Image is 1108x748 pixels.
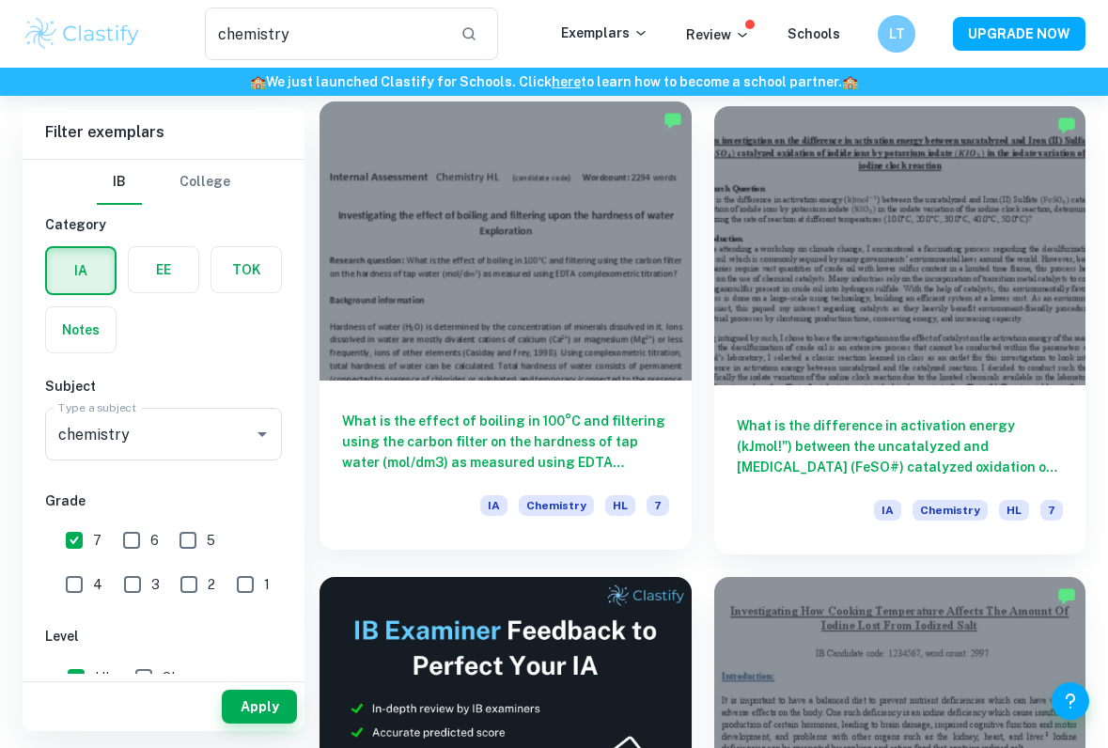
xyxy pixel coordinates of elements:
[878,15,915,53] button: LT
[913,500,988,521] span: Chemistry
[4,71,1104,92] h6: We just launched Clastify for Schools. Click to learn how to become a school partner.
[788,26,840,41] a: Schools
[46,307,116,352] button: Notes
[1052,682,1089,720] button: Help and Feedback
[179,160,230,205] button: College
[150,530,159,551] span: 6
[842,74,858,89] span: 🏫
[45,626,282,647] h6: Level
[874,500,901,521] span: IA
[552,74,581,89] a: here
[342,411,669,473] h6: What is the effect of boiling in 100°C and filtering using the carbon filter on the hardness of t...
[58,399,136,415] label: Type a subject
[207,530,215,551] span: 5
[23,106,304,159] h6: Filter exemplars
[1057,586,1076,605] img: Marked
[953,17,1085,51] button: UPGRADE NOW
[205,8,445,60] input: Search for any exemplars...
[45,376,282,397] h6: Subject
[93,530,101,551] span: 7
[211,247,281,292] button: TOK
[249,421,275,447] button: Open
[45,491,282,511] h6: Grade
[886,23,908,44] h6: LT
[47,248,115,293] button: IA
[95,667,113,688] span: HL
[519,495,594,516] span: Chemistry
[93,574,102,595] span: 4
[561,23,648,43] p: Exemplars
[97,160,230,205] div: Filter type choice
[686,24,750,45] p: Review
[163,667,179,688] span: SL
[605,495,635,516] span: HL
[647,495,669,516] span: 7
[1040,500,1063,521] span: 7
[222,690,297,724] button: Apply
[663,111,682,130] img: Marked
[97,160,142,205] button: IB
[320,106,692,554] a: What is the effect of boiling in 100°C and filtering using the carbon filter on the hardness of t...
[714,106,1086,554] a: What is the difference in activation energy (kJmol!") between the uncatalyzed and [MEDICAL_DATA] ...
[1057,116,1076,134] img: Marked
[129,247,198,292] button: EE
[151,574,160,595] span: 3
[737,415,1064,477] h6: What is the difference in activation energy (kJmol!") between the uncatalyzed and [MEDICAL_DATA] ...
[264,574,270,595] span: 1
[480,495,507,516] span: IA
[45,214,282,235] h6: Category
[250,74,266,89] span: 🏫
[23,15,142,53] img: Clastify logo
[999,500,1029,521] span: HL
[208,574,215,595] span: 2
